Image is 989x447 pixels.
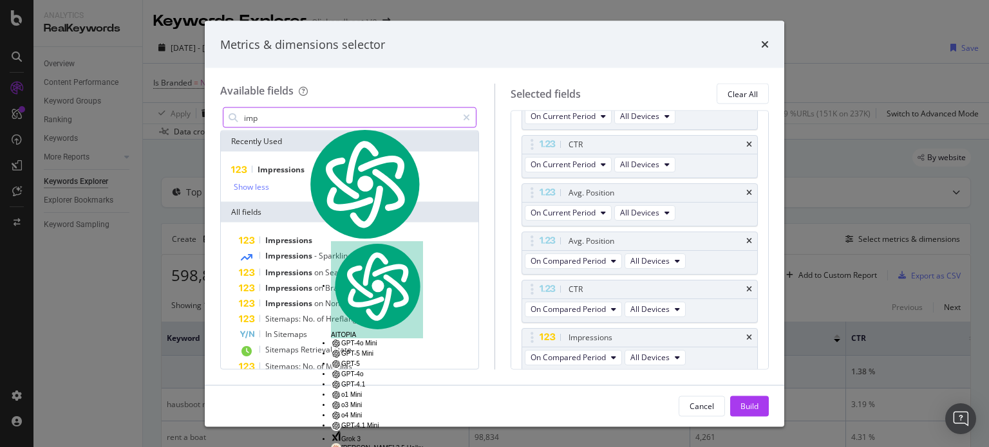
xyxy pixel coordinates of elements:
div: Grok 3 [331,431,423,443]
button: On Compared Period [525,350,622,365]
div: CTRtimesOn Current PeriodAll Devices [522,135,758,178]
div: Cancel [690,400,714,411]
div: Metrics & dimensions selector [220,36,385,53]
img: gpt-black.svg [331,421,341,431]
span: No. [303,361,317,372]
span: On Current Period [531,208,596,219]
span: All Devices [630,352,670,363]
div: Available fields [220,84,294,98]
span: All Devices [630,256,670,267]
div: CTR [569,138,583,151]
div: Selected fields [511,86,581,101]
img: gpt-black.svg [331,379,341,390]
span: In [265,329,274,340]
div: times [746,141,752,149]
div: GPT-4.1 Mini [331,421,423,431]
span: Impressions [265,267,314,278]
span: Impressions [258,164,305,175]
span: All Devices [620,208,659,219]
span: Impressions [265,250,314,261]
span: Sitemaps [265,344,301,355]
img: gpt-black.svg [331,359,341,369]
div: Open Intercom Messenger [945,403,976,434]
span: All Devices [620,160,659,170]
span: On Compared Period [531,352,606,363]
button: All Devices [614,205,675,221]
span: Retrieval [301,344,334,355]
span: No. [303,313,317,324]
button: On Current Period [525,157,612,172]
div: GPT-4.1 [331,379,423,390]
div: Avg. PositiontimesOn Current PeriodAll Devices [522,183,758,226]
div: modal [205,21,784,426]
button: All Devices [614,109,675,124]
img: gpt-black.svg [331,390,341,400]
img: logo.svg [331,241,423,331]
span: On Current Period [531,111,596,122]
button: All Devices [614,157,675,172]
span: On Compared Period [531,304,606,315]
button: Build [730,396,769,416]
div: Clear All [728,88,758,99]
div: times [746,334,752,342]
button: Clear All [717,84,769,104]
div: Recently Used [221,131,478,152]
div: ImpressionstimesOn Compared PeriodAll Devices [522,328,758,371]
div: GPT-5 [331,359,423,369]
span: Sitemaps [274,329,307,340]
div: All fields [221,202,478,223]
img: gpt-black.svg [331,369,341,379]
img: gpt-black.svg [331,338,341,349]
button: On Current Period [525,109,612,124]
div: Avg. PositiontimesOn Compared PeriodAll Devices [522,232,758,275]
span: Sitemaps: [265,361,303,372]
div: o1 Mini [331,390,423,400]
div: times [761,36,769,53]
button: On Compared Period [525,302,622,317]
div: Build [740,400,758,411]
span: Impressions [265,235,312,246]
div: GPT-4o Mini [331,338,423,349]
div: GPT-5 Mini [331,349,423,359]
span: On Current Period [531,160,596,170]
span: Impressions [265,282,314,293]
div: GPT-4o [331,369,423,379]
img: gpt-black.svg [331,400,341,410]
button: On Compared Period [525,253,622,269]
span: All Devices [620,111,659,122]
button: On Current Period [525,205,612,221]
span: Impressions [265,298,314,309]
img: gpt-black.svg [331,410,341,421]
span: On Compared Period [531,256,606,267]
div: times [746,189,752,197]
img: logo.svg [305,127,423,241]
span: All Devices [630,304,670,315]
div: AITOPIA [331,241,423,338]
div: CTRtimesOn Compared PeriodAll Devices [522,280,758,323]
div: CTR [569,283,583,296]
div: Show less [234,183,269,192]
img: gpt-black.svg [331,349,341,359]
div: times [746,286,752,293]
div: Impressions [569,331,612,344]
button: Cancel [679,396,725,416]
input: Search by field name [243,108,457,127]
div: times [746,237,752,245]
button: All Devices [625,253,686,269]
button: All Devices [625,350,686,365]
div: o3 Mini [331,400,423,410]
button: All Devices [625,302,686,317]
div: Avg. Position [569,235,614,248]
span: Sitemaps: [265,313,303,324]
div: o4 Mini [331,410,423,421]
div: Avg. Position [569,187,614,199]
